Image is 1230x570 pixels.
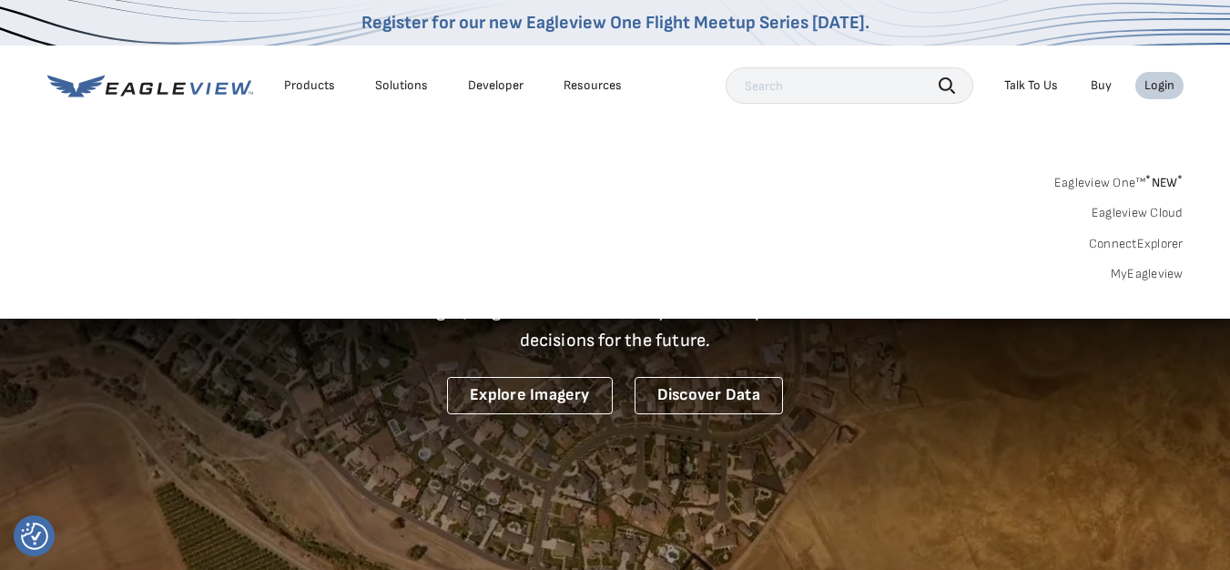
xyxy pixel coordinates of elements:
[1144,77,1174,94] div: Login
[1092,205,1184,221] a: Eagleview Cloud
[468,77,524,94] a: Developer
[1089,236,1184,252] a: ConnectExplorer
[564,77,622,94] div: Resources
[1004,77,1058,94] div: Talk To Us
[1054,169,1184,190] a: Eagleview One™*NEW*
[1145,175,1183,190] span: NEW
[284,77,335,94] div: Products
[375,77,428,94] div: Solutions
[21,523,48,550] img: Revisit consent button
[447,377,613,414] a: Explore Imagery
[635,377,783,414] a: Discover Data
[361,12,869,34] a: Register for our new Eagleview One Flight Meetup Series [DATE].
[726,67,973,104] input: Search
[1111,266,1184,282] a: MyEagleview
[1091,77,1112,94] a: Buy
[21,523,48,550] button: Consent Preferences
